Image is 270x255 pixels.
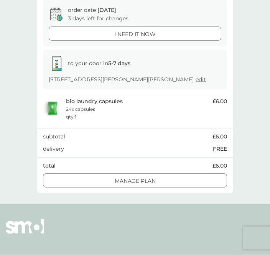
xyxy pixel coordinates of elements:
[43,174,227,188] button: Manage plan
[212,161,227,170] span: £6.00
[43,132,65,141] p: subtotal
[212,132,227,141] span: £6.00
[43,145,64,153] p: delivery
[68,14,128,23] p: 3 days left for changes
[66,97,123,105] p: bio laundry capsules
[213,145,227,153] p: FREE
[68,60,130,67] span: to your door in
[115,177,156,185] p: Manage plan
[43,161,56,170] p: total
[196,76,206,83] a: edit
[49,75,206,84] p: [STREET_ADDRESS][PERSON_NAME][PERSON_NAME]
[212,97,227,105] span: £6.00
[66,105,95,113] p: 24x capsules
[6,219,44,245] img: smol
[108,60,130,67] strong: 5-7 days
[114,30,156,38] p: i need it now
[97,7,116,13] span: [DATE]
[49,27,221,41] button: i need it now
[68,6,116,14] p: order date
[66,113,76,120] p: qty : 1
